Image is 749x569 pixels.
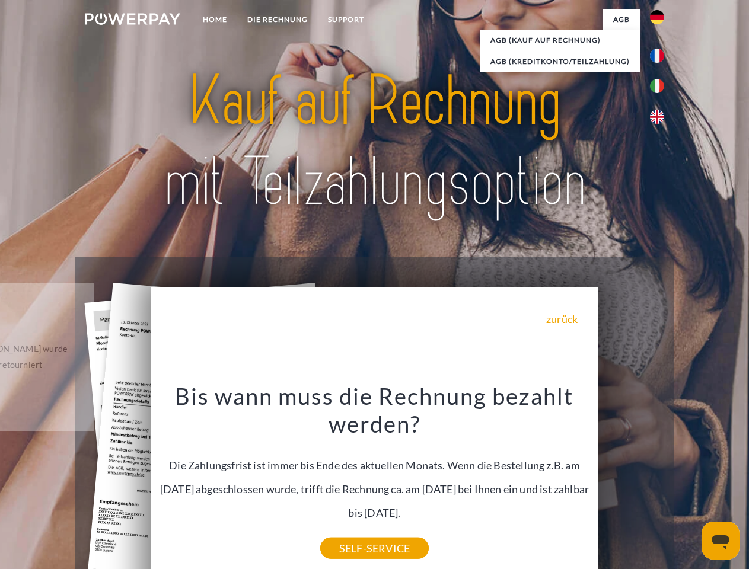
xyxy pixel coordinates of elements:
[546,314,578,324] a: zurück
[650,49,664,63] img: fr
[320,538,429,559] a: SELF-SERVICE
[650,10,664,24] img: de
[480,30,640,51] a: AGB (Kauf auf Rechnung)
[85,13,180,25] img: logo-powerpay-white.svg
[158,382,591,548] div: Die Zahlungsfrist ist immer bis Ende des aktuellen Monats. Wenn die Bestellung z.B. am [DATE] abg...
[193,9,237,30] a: Home
[650,79,664,93] img: it
[237,9,318,30] a: DIE RECHNUNG
[650,110,664,124] img: en
[702,522,740,560] iframe: Schaltfläche zum Öffnen des Messaging-Fensters
[480,51,640,72] a: AGB (Kreditkonto/Teilzahlung)
[318,9,374,30] a: SUPPORT
[603,9,640,30] a: agb
[158,382,591,439] h3: Bis wann muss die Rechnung bezahlt werden?
[113,57,636,227] img: title-powerpay_de.svg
